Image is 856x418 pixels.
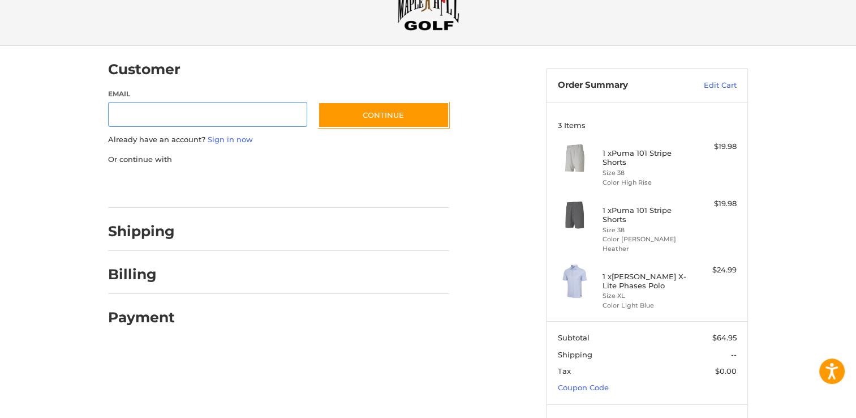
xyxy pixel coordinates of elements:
li: Color [PERSON_NAME] Heather [603,234,689,253]
li: Size XL [603,291,689,301]
iframe: PayPal-paylater [200,176,285,197]
h2: Shipping [108,223,175,240]
iframe: PayPal-paypal [105,176,190,197]
p: Or continue with [108,154,449,165]
span: $64.95 [712,333,737,342]
iframe: PayPal-venmo [296,176,381,197]
h4: 1 x Puma 101 Stripe Shorts [603,206,689,224]
li: Color High Rise [603,178,689,187]
a: Edit Cart [679,80,737,91]
a: Sign in now [208,135,253,144]
h3: Order Summary [558,80,679,91]
span: Tax [558,366,571,376]
span: -- [731,350,737,359]
span: Subtotal [558,333,590,342]
p: Already have an account? [108,134,449,146]
div: $24.99 [692,265,737,276]
label: Email [108,89,307,99]
div: $19.98 [692,141,737,152]
li: Color Light Blue [603,301,689,310]
div: $19.98 [692,198,737,210]
a: Coupon Code [558,383,609,392]
button: Continue [318,102,449,128]
h2: Billing [108,266,174,283]
span: Shipping [558,350,592,359]
h2: Payment [108,309,175,326]
li: Size 38 [603,168,689,178]
h3: 3 Items [558,121,737,130]
span: $0.00 [715,366,737,376]
h4: 1 x Puma 101 Stripe Shorts [603,148,689,167]
iframe: Google Customer Reviews [763,387,856,418]
li: Size 38 [603,225,689,235]
h2: Customer [108,61,180,78]
h4: 1 x [PERSON_NAME] X-Lite Phases Polo [603,272,689,291]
